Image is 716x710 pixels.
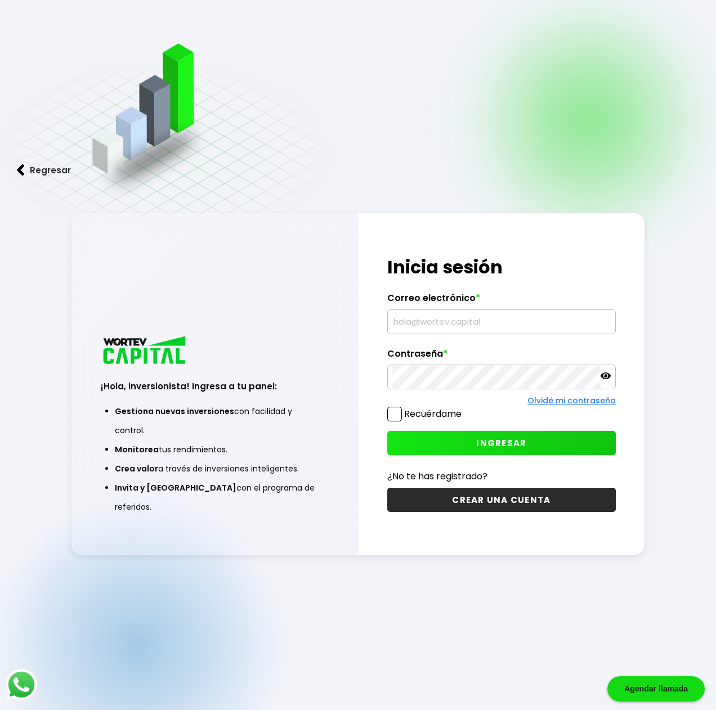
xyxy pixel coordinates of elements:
span: Crea valor [115,463,158,474]
li: a través de inversiones inteligentes. [115,459,315,478]
li: con facilidad y control. [115,402,315,440]
input: hola@wortev.capital [392,310,611,334]
span: Gestiona nuevas inversiones [115,406,234,417]
img: logo_wortev_capital [101,335,190,368]
p: ¿No te has registrado? [387,469,616,483]
label: Recuérdame [404,407,462,420]
li: tus rendimientos. [115,440,315,459]
a: ¿No te has registrado?CREAR UNA CUENTA [387,469,616,512]
img: flecha izquierda [17,164,25,176]
span: Invita y [GEOGRAPHIC_DATA] [115,482,236,493]
label: Contraseña [387,348,616,365]
label: Correo electrónico [387,293,616,309]
button: INGRESAR [387,431,616,455]
a: Olvidé mi contraseña [527,395,616,406]
img: logos_whatsapp-icon.242b2217.svg [6,669,37,700]
span: Monitorea [115,444,159,455]
div: Agendar llamada [607,676,705,702]
button: CREAR UNA CUENTA [387,488,616,512]
h3: ¡Hola, inversionista! Ingresa a tu panel: [101,380,329,393]
span: INGRESAR [476,437,526,449]
h1: Inicia sesión [387,254,616,281]
li: con el programa de referidos. [115,478,315,516]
